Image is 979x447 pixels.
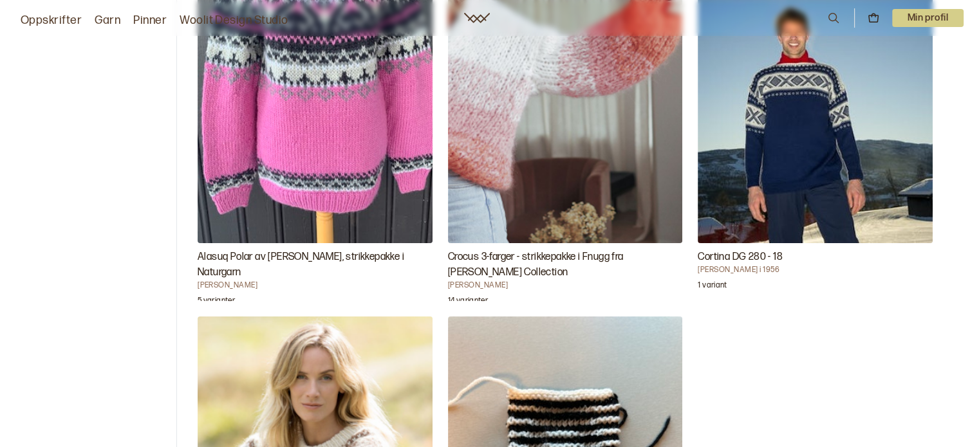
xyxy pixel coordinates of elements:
p: Min profil [892,9,964,27]
a: Woolit [464,13,490,23]
h4: [PERSON_NAME] i 1956 [698,265,933,275]
h3: Crocus 3-farger - strikkepakke i Fnugg fra [PERSON_NAME] Collection [448,250,683,280]
h3: Cortina DG 280 - 18 [698,250,933,265]
a: Garn [95,12,120,30]
p: 1 variant [698,280,727,293]
a: Woolit Design Studio [180,12,288,30]
h3: Alasuq Polar av [PERSON_NAME], strikkepakke i Naturgarn [198,250,433,280]
p: 5 varianter [198,296,235,309]
button: User dropdown [892,9,964,27]
a: Pinner [133,12,167,30]
p: 14 varianter [448,296,488,309]
h4: [PERSON_NAME] [198,280,433,291]
h4: [PERSON_NAME] [448,280,683,291]
a: Oppskrifter [21,12,82,30]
